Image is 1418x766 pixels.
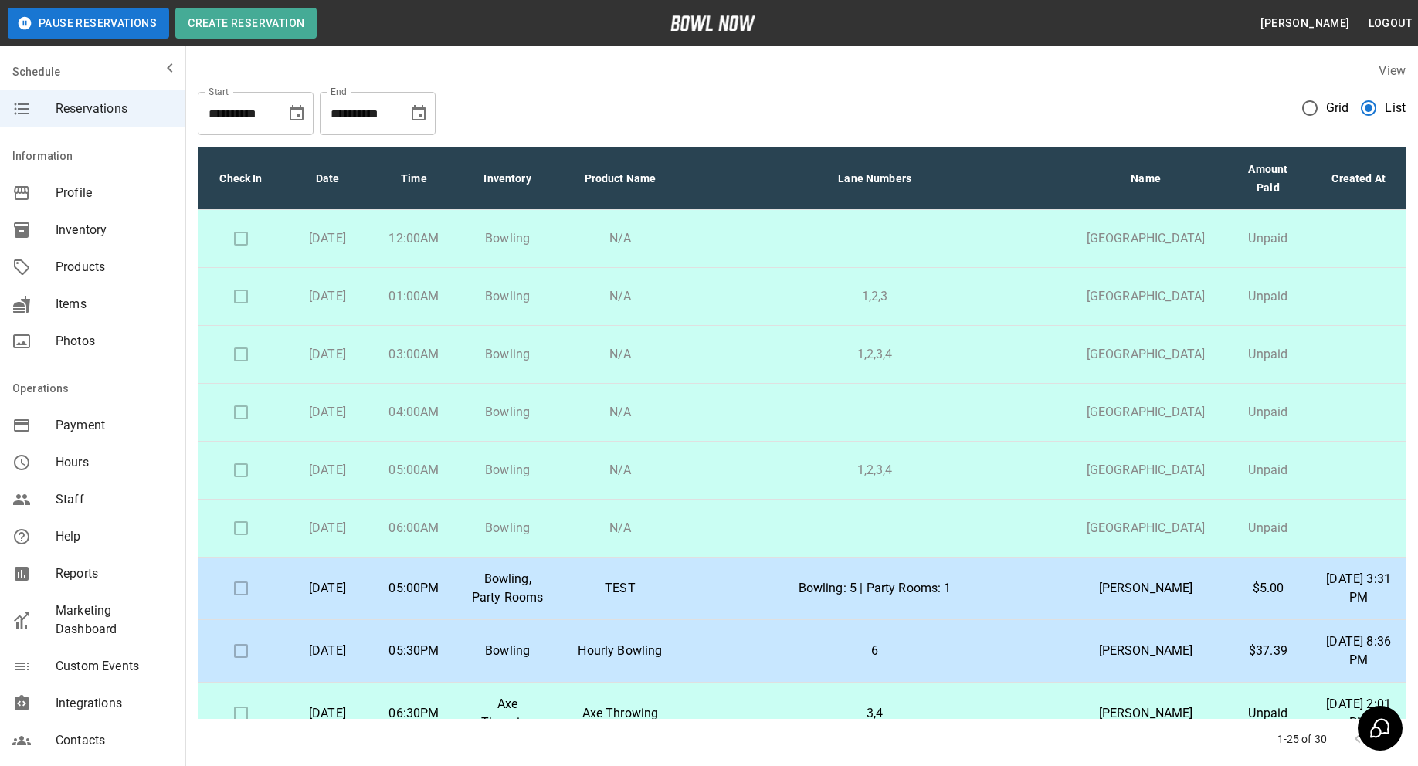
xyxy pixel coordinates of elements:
p: [DATE] [297,345,358,364]
span: Reports [56,564,173,583]
button: Choose date, selected date is Oct 8, 2025 [281,98,312,129]
p: N/A [570,461,670,480]
p: 1,2,3,4 [695,345,1055,364]
span: Staff [56,490,173,509]
p: N/A [570,345,670,364]
p: [DATE] [297,579,358,598]
th: Name [1067,147,1225,210]
span: Payment [56,416,173,435]
p: Axe Throwing [570,704,670,723]
p: 05:00PM [383,579,445,598]
th: Inventory [457,147,558,210]
p: [GEOGRAPHIC_DATA] [1080,519,1213,537]
span: Grid [1326,99,1349,117]
p: [DATE] [297,287,358,306]
p: [DATE] [297,461,358,480]
p: 3,4 [695,704,1055,723]
th: Time [371,147,457,210]
p: N/A [570,519,670,537]
span: Products [56,258,173,276]
th: Amount Paid [1224,147,1311,210]
p: [DATE] 2:01 PM [1324,695,1393,732]
button: [PERSON_NAME] [1254,9,1355,38]
th: Created At [1311,147,1406,210]
th: Lane Numbers [683,147,1067,210]
span: Items [56,295,173,314]
span: Custom Events [56,657,173,676]
p: [GEOGRAPHIC_DATA] [1080,345,1213,364]
th: Date [284,147,371,210]
p: Hourly Bowling [570,642,670,660]
p: Unpaid [1237,287,1299,306]
p: Bowling [470,642,545,660]
p: [DATE] [297,229,358,248]
p: $37.39 [1237,642,1299,660]
p: Bowling [470,229,545,248]
p: N/A [570,229,670,248]
p: [GEOGRAPHIC_DATA] [1080,403,1213,422]
label: View [1379,63,1406,78]
span: Photos [56,332,173,351]
p: Bowling, Party Rooms [470,570,545,607]
p: $5.00 [1237,579,1299,598]
p: Unpaid [1237,461,1299,480]
p: 1,2,3 [695,287,1055,306]
span: Inventory [56,221,173,239]
p: 12:00AM [383,229,445,248]
p: 03:00AM [383,345,445,364]
p: Unpaid [1237,704,1299,723]
button: Choose date, selected date is Nov 8, 2025 [403,98,434,129]
span: Marketing Dashboard [56,602,173,639]
th: Check In [198,147,284,210]
p: N/A [570,287,670,306]
span: Help [56,527,173,546]
p: 1,2,3,4 [695,461,1055,480]
p: Axe Throwing [470,695,545,732]
span: List [1385,99,1406,117]
img: logo [670,15,755,31]
span: Profile [56,184,173,202]
p: 06:00AM [383,519,445,537]
p: [PERSON_NAME] [1080,704,1213,723]
th: Product Name [558,147,682,210]
p: Bowling [470,519,545,537]
p: Unpaid [1237,403,1299,422]
p: [DATE] 3:31 PM [1324,570,1393,607]
p: N/A [570,403,670,422]
p: [DATE] 8:36 PM [1324,632,1393,669]
span: Integrations [56,694,173,713]
p: [GEOGRAPHIC_DATA] [1080,287,1213,306]
p: Bowling [470,287,545,306]
button: Logout [1362,9,1418,38]
p: [GEOGRAPHIC_DATA] [1080,461,1213,480]
button: Pause Reservations [8,8,169,39]
p: [DATE] [297,519,358,537]
p: [DATE] [297,704,358,723]
span: Reservations [56,100,173,118]
p: Bowling: 5 | Party Rooms: 1 [695,579,1055,598]
p: 6 [695,642,1055,660]
p: [DATE] [297,403,358,422]
p: TEST [570,579,670,598]
p: 05:00AM [383,461,445,480]
span: Hours [56,453,173,472]
p: [DATE] [297,642,358,660]
p: Unpaid [1237,519,1299,537]
p: Bowling [470,403,545,422]
p: 06:30PM [383,704,445,723]
p: [GEOGRAPHIC_DATA] [1080,229,1213,248]
p: 1-25 of 30 [1277,731,1328,747]
p: Unpaid [1237,229,1299,248]
p: [PERSON_NAME] [1080,642,1213,660]
p: [PERSON_NAME] [1080,579,1213,598]
p: Bowling [470,345,545,364]
p: 01:00AM [383,287,445,306]
p: 05:30PM [383,642,445,660]
button: Create Reservation [175,8,317,39]
span: Contacts [56,731,173,750]
p: 04:00AM [383,403,445,422]
p: Bowling [470,461,545,480]
p: Unpaid [1237,345,1299,364]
